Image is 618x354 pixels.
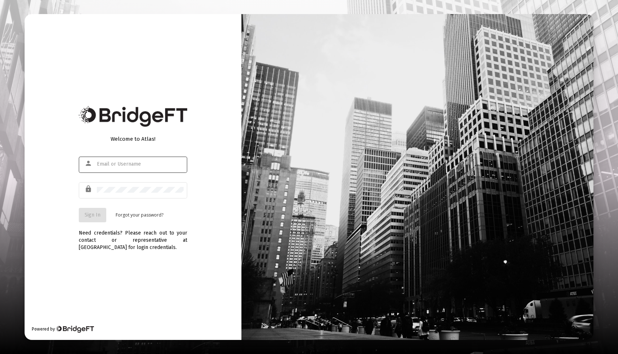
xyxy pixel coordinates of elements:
mat-icon: person [85,159,93,168]
input: Email or Username [97,161,184,167]
div: Need credentials? Please reach out to your contact or representative at [GEOGRAPHIC_DATA] for log... [79,222,187,251]
a: Forgot your password? [116,211,163,219]
div: Powered by [32,325,94,333]
button: Sign In [79,208,106,222]
span: Sign In [85,212,100,218]
img: Bridge Financial Technology Logo [56,325,94,333]
div: Welcome to Atlas! [79,135,187,143]
img: Bridge Financial Technology Logo [79,106,187,127]
mat-icon: lock [85,185,93,193]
